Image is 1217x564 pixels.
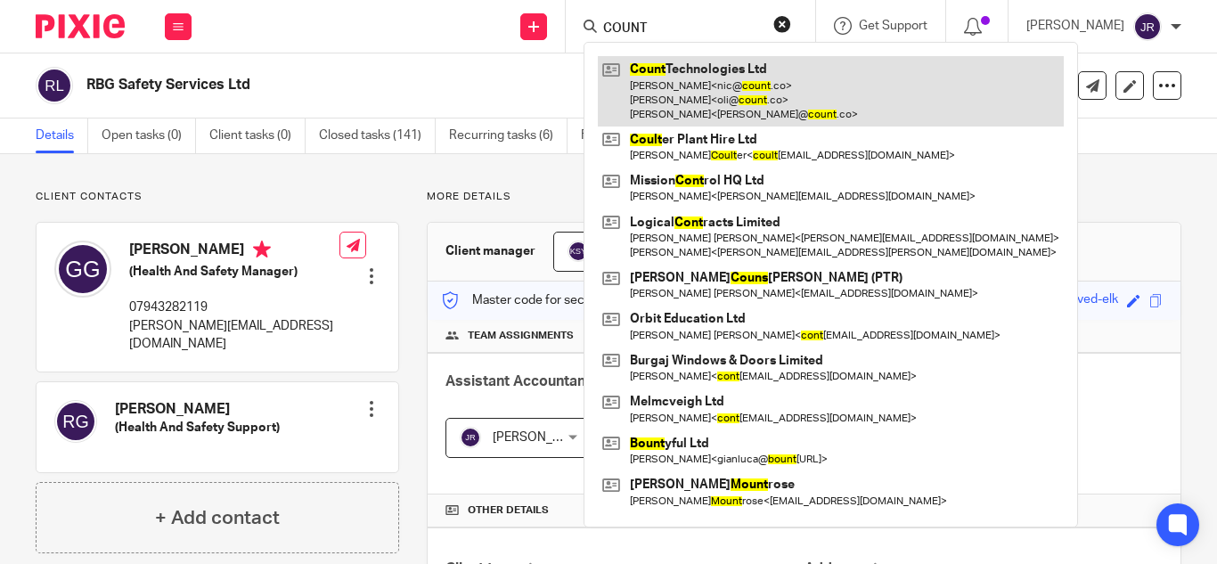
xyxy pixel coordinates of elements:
div: fuzzy-pink-waved-elk [1002,290,1118,311]
h4: [PERSON_NAME] [115,400,280,419]
span: Other details [468,503,549,518]
a: Details [36,119,88,153]
img: svg%3E [54,241,111,298]
img: svg%3E [1133,12,1162,41]
p: More details [427,190,1181,204]
img: svg%3E [568,241,589,262]
h5: (Health And Safety Manager) [129,263,339,281]
h5: (Health And Safety Support) [115,419,280,437]
img: svg%3E [54,400,97,443]
button: Clear [773,15,791,33]
img: svg%3E [36,67,73,104]
h4: [PERSON_NAME] [129,241,339,263]
p: Client contacts [36,190,399,204]
h3: Client manager [445,242,535,260]
a: Files [581,119,621,153]
a: Closed tasks (141) [319,119,436,153]
img: svg%3E [460,427,481,448]
span: Assistant Accountant [445,374,591,388]
a: Client tasks (0) [209,119,306,153]
h2: RBG Safety Services Ltd [86,76,769,94]
span: [PERSON_NAME] [493,431,591,444]
img: Pixie [36,14,125,38]
p: Master code for secure communications and files [441,291,748,309]
p: [PERSON_NAME][EMAIL_ADDRESS][DOMAIN_NAME] [129,317,339,354]
p: 07943282119 [129,298,339,316]
h4: + Add contact [155,504,280,532]
i: Primary [253,241,271,258]
span: Team assignments [468,329,574,343]
a: Open tasks (0) [102,119,196,153]
span: Get Support [859,20,927,32]
p: [PERSON_NAME] [1026,17,1124,35]
a: Recurring tasks (6) [449,119,568,153]
input: Search [601,21,762,37]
